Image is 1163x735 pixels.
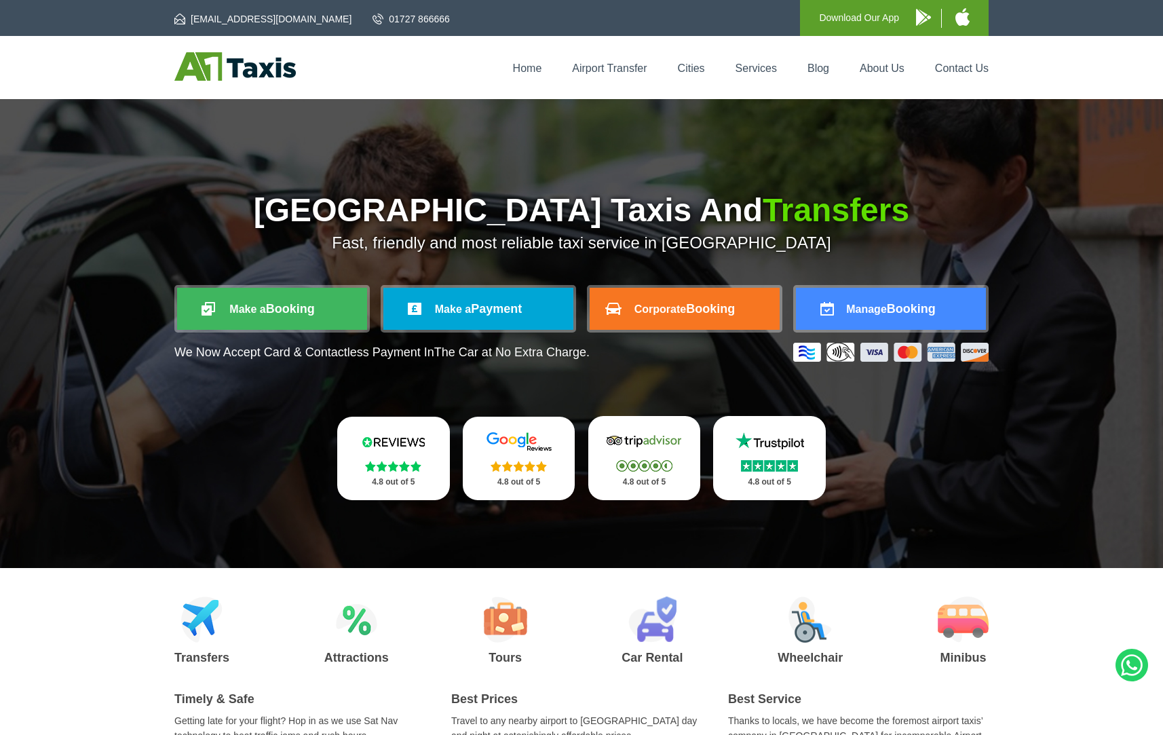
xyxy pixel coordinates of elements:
img: Airport Transfers [181,597,223,643]
span: Make a [435,303,471,315]
img: Car Rental [628,597,676,643]
h3: Transfers [174,652,229,664]
p: 4.8 out of 5 [603,474,686,491]
a: ManageBooking [796,288,986,330]
img: Reviews.io [353,432,434,452]
h2: Best Prices [451,692,712,706]
p: We Now Accept Card & Contactless Payment In [174,345,590,360]
span: Corporate [634,303,686,315]
span: Manage [846,303,887,315]
img: Attractions [336,597,377,643]
a: Reviews.io Stars 4.8 out of 5 [337,417,450,500]
p: 4.8 out of 5 [352,474,435,491]
a: 01727 866666 [373,12,450,26]
img: Stars [616,460,672,472]
img: Stars [741,460,798,472]
a: About Us [860,62,904,74]
a: Make aPayment [383,288,573,330]
a: Services [736,62,777,74]
p: Download Our App [819,10,899,26]
h1: [GEOGRAPHIC_DATA] Taxis And [174,194,989,227]
img: Stars [365,461,421,472]
a: [EMAIL_ADDRESS][DOMAIN_NAME] [174,12,351,26]
a: Contact Us [935,62,989,74]
a: Blog [807,62,829,74]
span: Transfers [763,192,909,228]
span: The Car at No Extra Charge. [434,345,590,359]
h3: Tours [484,652,527,664]
img: A1 Taxis St Albans LTD [174,52,296,81]
a: Cities [678,62,705,74]
a: Home [513,62,542,74]
span: Make a [229,303,265,315]
a: CorporateBooking [590,288,780,330]
p: Fast, friendly and most reliable taxi service in [GEOGRAPHIC_DATA] [174,233,989,252]
h2: Timely & Safe [174,692,435,706]
img: A1 Taxis iPhone App [955,8,970,26]
a: Airport Transfer [572,62,647,74]
a: Trustpilot Stars 4.8 out of 5 [713,416,826,500]
h3: Car Rental [622,652,683,664]
p: 4.8 out of 5 [728,474,811,491]
img: Google [478,432,560,452]
img: Tripadvisor [603,431,685,451]
h3: Wheelchair [778,652,843,664]
h2: Best Service [728,692,989,706]
h3: Minibus [938,652,989,664]
img: Trustpilot [729,431,810,451]
img: Tours [484,597,527,643]
img: Wheelchair [788,597,832,643]
img: Stars [491,461,547,472]
a: Make aBooking [177,288,367,330]
img: A1 Taxis Android App [916,9,931,26]
h3: Attractions [324,652,389,664]
a: Tripadvisor Stars 4.8 out of 5 [588,416,701,500]
p: 4.8 out of 5 [478,474,560,491]
a: Google Stars 4.8 out of 5 [463,417,575,500]
img: Minibus [938,597,989,643]
img: Credit And Debit Cards [793,343,989,362]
